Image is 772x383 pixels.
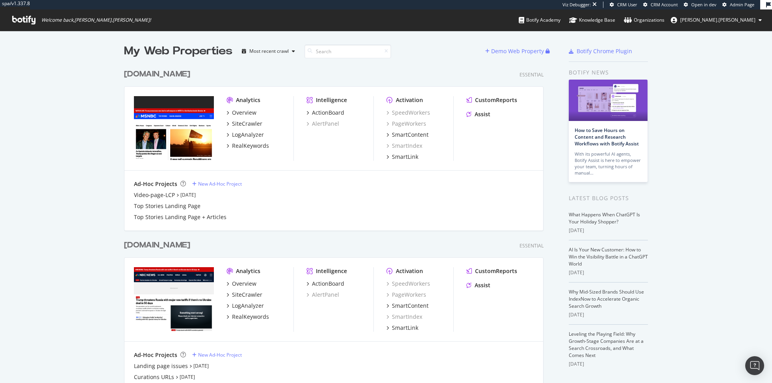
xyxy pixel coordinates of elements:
[306,291,339,299] a: AlertPanel
[651,2,678,7] span: CRM Account
[232,313,269,321] div: RealKeywords
[386,153,418,161] a: SmartLink
[306,109,344,117] a: ActionBoard
[232,120,262,128] div: SiteCrawler
[569,80,648,121] img: How to Save Hours on Content and Research Workflows with Botify Assist
[569,211,640,225] a: What Happens When ChatGPT Is Your Holiday Shopper?
[134,213,226,221] a: Top Stories Landing Page + Articles
[198,351,242,358] div: New Ad-Hoc Project
[680,17,755,23] span: ryan.flanagan
[180,374,195,380] a: [DATE]
[569,16,615,24] div: Knowledge Base
[306,280,344,288] a: ActionBoard
[226,291,262,299] a: SiteCrawler
[519,16,560,24] div: Botify Academy
[730,2,754,7] span: Admin Page
[386,313,422,321] a: SmartIndex
[519,9,560,31] a: Botify Academy
[386,291,426,299] a: PageWorkers
[386,280,430,288] a: SpeedWorkers
[722,2,754,8] a: Admin Page
[239,45,298,58] button: Most recent crawl
[134,373,174,381] div: Curations URLs
[466,96,517,104] a: CustomReports
[124,240,190,251] div: [DOMAIN_NAME]
[475,110,490,118] div: Assist
[386,302,429,310] a: SmartContent
[562,2,591,8] div: Viz Debugger:
[386,120,426,128] a: PageWorkers
[569,331,644,359] a: Leveling the Playing Field: Why Growth-Stage Companies Are at a Search Crossroads, and What Comes...
[124,69,190,80] div: [DOMAIN_NAME]
[575,151,642,176] div: With its powerful AI agents, Botify Assist is here to empower your team, turning hours of manual…
[386,324,418,332] a: SmartLink
[569,68,648,77] div: Botify news
[226,120,262,128] a: SiteCrawler
[134,202,200,210] div: Top Stories Landing Page
[134,96,214,160] img: msnbc.com
[684,2,716,8] a: Open in dev
[249,49,289,54] div: Most recent crawl
[466,281,490,289] a: Assist
[386,142,422,150] a: SmartIndex
[312,109,344,117] div: ActionBoard
[312,280,344,288] div: ActionBoard
[475,281,490,289] div: Assist
[624,9,664,31] a: Organizations
[316,96,347,104] div: Intelligence
[569,246,648,267] a: AI Is Your New Customer: How to Win the Visibility Battle in a ChatGPT World
[691,2,716,7] span: Open in dev
[134,267,214,331] img: nbcnews.com
[610,2,637,8] a: CRM User
[232,280,256,288] div: Overview
[124,43,232,59] div: My Web Properties
[575,127,639,147] a: How to Save Hours on Content and Research Workflows with Botify Assist
[569,227,648,234] div: [DATE]
[664,14,768,26] button: [PERSON_NAME].[PERSON_NAME]
[396,267,423,275] div: Activation
[226,313,269,321] a: RealKeywords
[134,351,177,359] div: Ad-Hoc Projects
[226,109,256,117] a: Overview
[386,131,429,139] a: SmartContent
[569,194,648,203] div: Latest Blog Posts
[569,269,648,276] div: [DATE]
[232,142,269,150] div: RealKeywords
[134,362,188,370] a: Landing page issues
[520,242,544,249] div: Essential
[236,267,260,275] div: Analytics
[124,240,193,251] a: [DOMAIN_NAME]
[192,180,242,187] a: New Ad-Hoc Project
[396,96,423,104] div: Activation
[569,288,644,309] a: Why Mid-Sized Brands Should Use IndexNow to Accelerate Organic Search Growth
[306,120,339,128] a: AlertPanel
[232,109,256,117] div: Overview
[475,267,517,275] div: CustomReports
[193,363,209,369] a: [DATE]
[134,191,175,199] a: Video-page-LCP
[485,45,546,58] button: Demo Web Property
[41,17,151,23] span: Welcome back, [PERSON_NAME].[PERSON_NAME] !
[386,109,430,117] a: SpeedWorkers
[226,142,269,150] a: RealKeywords
[475,96,517,104] div: CustomReports
[304,45,391,58] input: Search
[198,180,242,187] div: New Ad-Hoc Project
[180,191,196,198] a: [DATE]
[520,71,544,78] div: Essential
[232,291,262,299] div: SiteCrawler
[491,47,544,55] div: Demo Web Property
[226,131,264,139] a: LogAnalyzer
[134,180,177,188] div: Ad-Hoc Projects
[232,302,264,310] div: LogAnalyzer
[232,131,264,139] div: LogAnalyzer
[392,153,418,161] div: SmartLink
